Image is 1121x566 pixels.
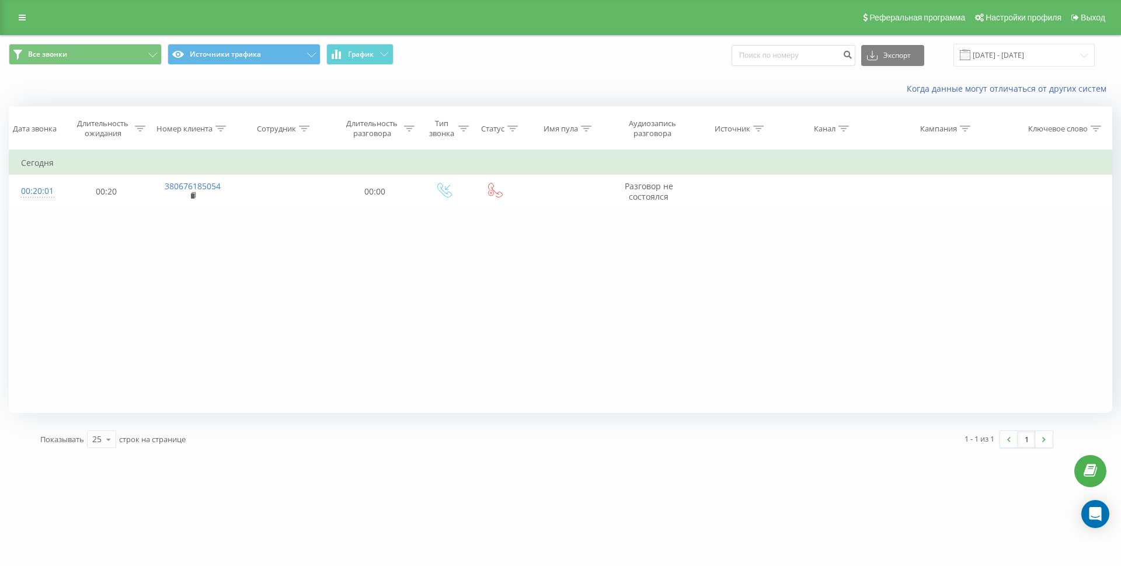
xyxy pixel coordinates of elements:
[481,124,504,134] div: Статус
[965,433,994,445] div: 1 - 1 из 1
[869,13,965,22] span: Реферальная программа
[986,13,1061,22] span: Настройки профиля
[1081,500,1109,528] div: Open Intercom Messenger
[9,151,1112,175] td: Сегодня
[715,124,750,134] div: Источник
[74,119,133,138] div: Длительность ожидания
[814,124,835,134] div: Канал
[119,434,186,445] span: строк на странице
[1028,124,1088,134] div: Ключевое слово
[732,45,855,66] input: Поиск по номеру
[1081,13,1105,22] span: Выход
[9,44,162,65] button: Все звонки
[861,45,924,66] button: Экспорт
[1018,431,1035,447] a: 1
[343,119,401,138] div: Длительность разговора
[920,124,957,134] div: Кампания
[326,44,394,65] button: График
[257,124,296,134] div: Сотрудник
[64,175,149,209] td: 00:20
[168,44,321,65] button: Источники трафика
[428,119,455,138] div: Тип звонка
[156,124,213,134] div: Номер клиента
[13,124,57,134] div: Дата звонка
[348,50,374,58] span: График
[618,119,687,138] div: Аудиозапись разговора
[165,180,221,192] a: 380676185054
[92,433,102,445] div: 25
[28,50,67,59] span: Все звонки
[907,83,1112,94] a: Когда данные могут отличаться от других систем
[40,434,84,445] span: Показывать
[21,180,52,203] div: 00:20:01
[332,175,417,209] td: 00:00
[625,180,673,202] span: Разговор не состоялся
[544,124,578,134] div: Имя пула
